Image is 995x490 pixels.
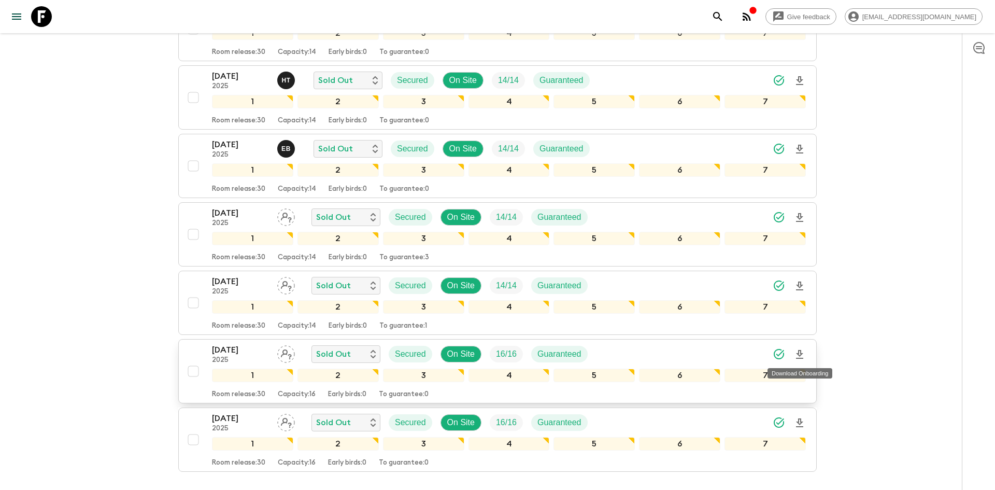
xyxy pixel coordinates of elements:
div: Trip Fill [490,277,523,294]
div: 1 [212,369,293,382]
p: [DATE] [212,344,269,356]
div: 7 [724,95,806,108]
svg: Synced Successfully [773,416,785,429]
div: On Site [440,277,481,294]
p: On Site [447,211,475,223]
p: On Site [447,416,475,429]
p: 16 / 16 [496,416,517,429]
p: Sold Out [316,211,351,223]
div: 3 [383,300,464,314]
p: Early birds: 0 [329,322,367,330]
svg: Download Onboarding [793,417,806,429]
div: On Site [440,346,481,362]
svg: Download Onboarding [793,143,806,156]
span: Erild Balla [277,143,297,151]
div: 2 [297,26,379,40]
svg: Synced Successfully [773,348,785,360]
p: Room release: 30 [212,117,265,125]
p: On Site [447,348,475,360]
p: H T [281,76,290,85]
div: 5 [553,232,635,245]
p: 16 / 16 [496,348,517,360]
div: Secured [389,346,432,362]
p: 14 / 14 [496,279,517,292]
p: Guaranteed [537,279,581,292]
div: Download Onboarding [767,368,832,379]
p: Early birds: 0 [328,459,366,467]
div: Secured [389,414,432,431]
div: Secured [391,72,434,89]
p: Guaranteed [537,348,581,360]
p: To guarantee: 0 [379,117,429,125]
div: On Site [440,209,481,226]
div: Trip Fill [490,209,523,226]
p: E B [281,145,291,153]
p: Sold Out [316,279,351,292]
p: Early birds: 0 [328,390,366,399]
div: 2 [297,437,379,451]
button: [DATE]2025Assign pack leaderSold OutSecuredOn SiteTrip FillGuaranteed1234567Room release:30Capaci... [178,408,817,472]
svg: Download Onboarding [793,75,806,87]
p: Early birds: 0 [329,254,367,262]
p: Capacity: 14 [278,322,316,330]
div: 4 [468,300,550,314]
div: 3 [383,26,464,40]
p: 14 / 14 [496,211,517,223]
span: Assign pack leader [277,417,295,425]
p: 14 / 14 [498,74,519,87]
div: 6 [639,437,720,451]
p: [DATE] [212,412,269,425]
div: Secured [391,141,434,157]
div: 7 [724,163,806,177]
p: Capacity: 16 [278,459,316,467]
p: On Site [449,74,477,87]
p: To guarantee: 0 [379,459,429,467]
p: Room release: 30 [212,185,265,193]
div: 3 [383,437,464,451]
div: 7 [724,437,806,451]
div: 7 [724,369,806,382]
p: Capacity: 16 [278,390,316,399]
div: 3 [383,163,464,177]
p: Early birds: 0 [329,117,367,125]
p: Secured [395,348,426,360]
div: 2 [297,300,379,314]
div: 4 [468,232,550,245]
p: Capacity: 14 [278,185,316,193]
svg: Download Onboarding [793,212,806,224]
div: 1 [212,26,293,40]
div: 6 [639,232,720,245]
svg: Synced Successfully [773,279,785,292]
p: [DATE] [212,70,269,82]
button: [DATE]2025Assign pack leaderSold OutSecuredOn SiteTrip FillGuaranteed1234567Room release:30Capaci... [178,271,817,335]
span: Assign pack leader [277,280,295,288]
div: 5 [553,26,635,40]
p: Capacity: 14 [278,254,316,262]
p: Room release: 30 [212,322,265,330]
svg: Download Onboarding [793,280,806,292]
p: Guaranteed [539,74,584,87]
a: Give feedback [765,8,836,25]
div: 5 [553,95,635,108]
span: Give feedback [781,13,836,21]
div: 6 [639,300,720,314]
div: 1 [212,300,293,314]
button: [DATE]2025Erild BallaSold OutSecuredOn SiteTrip FillGuaranteed1234567Room release:30Capacity:14Ea... [178,134,817,198]
svg: Synced Successfully [773,211,785,223]
p: Room release: 30 [212,459,265,467]
div: 4 [468,95,550,108]
div: 4 [468,163,550,177]
div: 1 [212,437,293,451]
div: 2 [297,369,379,382]
div: 4 [468,26,550,40]
p: Early birds: 0 [329,185,367,193]
div: 7 [724,232,806,245]
p: 14 / 14 [498,143,519,155]
div: On Site [443,72,484,89]
button: menu [6,6,27,27]
p: Guaranteed [539,143,584,155]
p: Secured [397,143,428,155]
p: Room release: 30 [212,254,265,262]
p: To guarantee: 3 [379,254,429,262]
p: 2025 [212,288,269,296]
